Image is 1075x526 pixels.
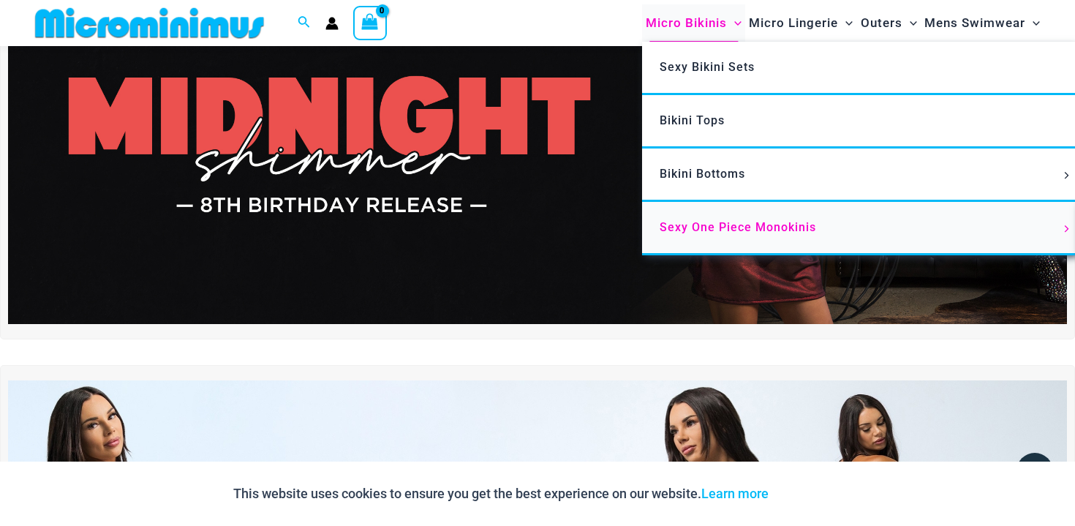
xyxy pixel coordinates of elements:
a: Learn more [701,486,769,501]
span: Menu Toggle [838,4,853,42]
span: Sexy One Piece Monokinis [660,220,816,234]
p: This website uses cookies to ensure you get the best experience on our website. [233,483,769,505]
span: Menu Toggle [1025,4,1040,42]
span: Menu Toggle [902,4,917,42]
span: Bikini Bottoms [660,167,745,181]
a: Micro BikinisMenu ToggleMenu Toggle [642,4,745,42]
a: OutersMenu ToggleMenu Toggle [857,4,921,42]
button: Accept [780,476,842,511]
a: Mens SwimwearMenu ToggleMenu Toggle [921,4,1044,42]
span: Bikini Tops [660,113,725,127]
img: MM SHOP LOGO FLAT [29,7,270,40]
span: Menu Toggle [1059,225,1075,233]
a: Micro LingerieMenu ToggleMenu Toggle [745,4,856,42]
a: Account icon link [325,17,339,30]
span: Menu Toggle [727,4,742,42]
span: Micro Bikinis [646,4,727,42]
span: Micro Lingerie [749,4,838,42]
a: View Shopping Cart, empty [353,6,387,40]
a: Search icon link [298,14,311,32]
span: Menu Toggle [1059,172,1075,179]
span: Mens Swimwear [924,4,1025,42]
span: Outers [861,4,902,42]
span: Sexy Bikini Sets [660,60,755,74]
nav: Site Navigation [640,2,1046,44]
